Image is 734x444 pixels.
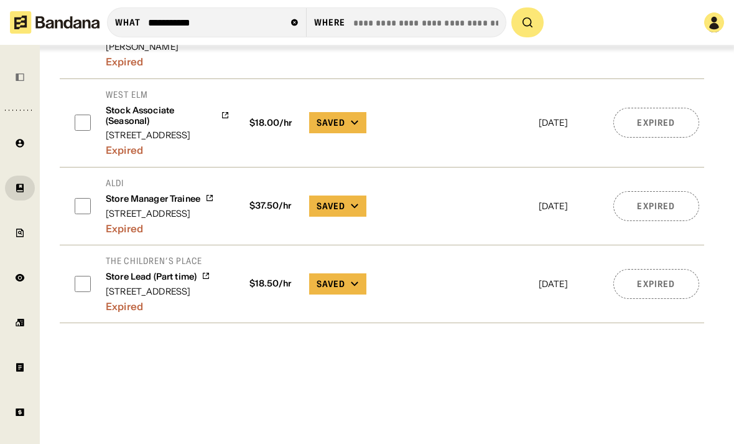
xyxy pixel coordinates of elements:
[317,117,346,128] div: Saved
[244,201,299,211] div: $ 37.50 /hr
[106,105,216,126] div: Stock Associate (Seasonal)
[106,255,210,296] a: The Children’s PlaceStore Lead (Part time)[STREET_ADDRESS]
[115,17,141,28] div: what
[637,118,675,127] div: Expired
[106,177,214,218] a: AldiStore Manager Trainee[STREET_ADDRESS]
[106,89,230,100] div: west elm
[106,139,230,156] div: Expired
[106,89,230,140] a: west elmStock Associate (Seasonal)[STREET_ADDRESS]
[317,278,346,290] div: Saved
[10,11,100,34] img: Bandana logotype
[106,51,230,68] div: Expired
[106,194,200,204] div: Store Manager Trainee
[539,118,603,127] div: [DATE]
[106,296,210,313] div: Expired
[637,280,675,288] div: Expired
[244,118,299,128] div: $ 18.00 /hr
[106,272,197,282] div: Store Lead (Part time)
[106,287,210,296] div: [STREET_ADDRESS]
[314,17,346,28] div: Where
[539,202,603,210] div: [DATE]
[637,202,675,210] div: Expired
[244,278,299,289] div: $ 18.50 /hr
[106,255,210,267] div: The Children’s Place
[106,177,214,189] div: Aldi
[106,209,214,218] div: [STREET_ADDRESS]
[317,201,346,212] div: Saved
[106,131,230,139] div: [STREET_ADDRESS]
[539,280,603,288] div: [DATE]
[106,218,214,235] div: Expired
